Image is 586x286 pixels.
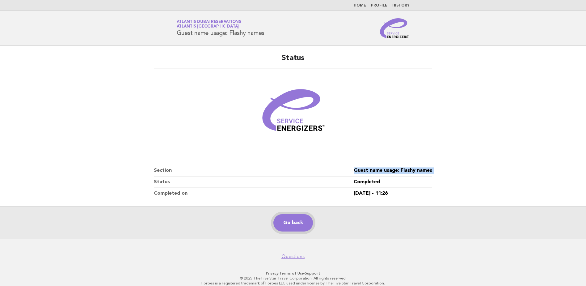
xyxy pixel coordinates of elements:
[380,18,410,38] img: Service Energizers
[273,214,313,232] a: Go back
[177,20,265,36] h1: Guest name usage: Flashy names
[354,165,432,176] dd: Guest name usage: Flashy names
[154,165,354,176] dt: Section
[354,4,366,7] a: Home
[279,271,304,275] a: Terms of Use
[154,188,354,199] dt: Completed on
[177,25,239,29] span: Atlantis [GEOGRAPHIC_DATA]
[104,281,482,286] p: Forbes is a registered trademark of Forbes LLC used under license by The Five Star Travel Corpora...
[305,271,320,275] a: Support
[392,4,410,7] a: History
[354,188,432,199] dd: [DATE] - 11:26
[256,76,330,150] img: Verified
[154,53,432,68] h2: Status
[177,20,241,28] a: Atlantis Dubai ReservationsAtlantis [GEOGRAPHIC_DATA]
[154,176,354,188] dt: Status
[371,4,387,7] a: Profile
[104,271,482,276] p: · ·
[354,176,432,188] dd: Completed
[104,276,482,281] p: © 2025 The Five Star Travel Corporation. All rights reserved.
[266,271,278,275] a: Privacy
[281,253,305,260] a: Questions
